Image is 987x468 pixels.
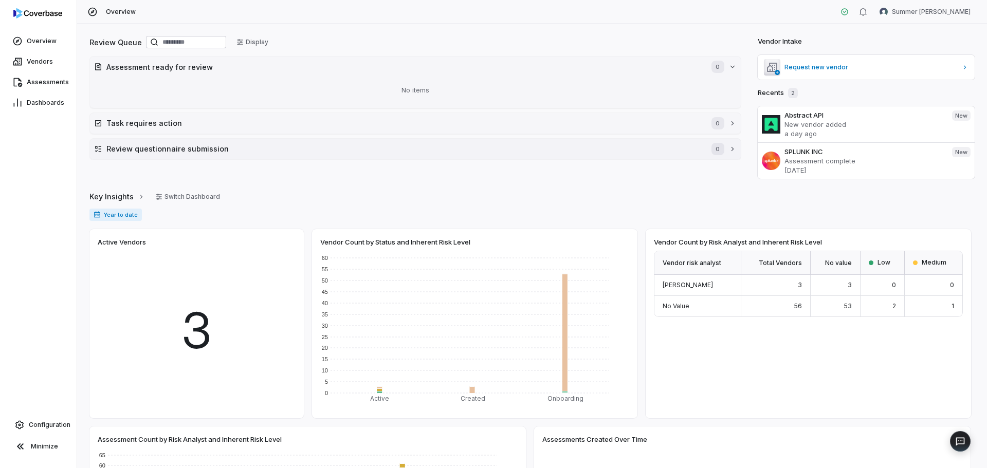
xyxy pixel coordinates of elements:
span: Assessments Created Over Time [542,435,647,444]
span: 2 [892,302,896,310]
button: Key Insights [86,186,148,208]
span: 3 [180,293,213,367]
a: Overview [2,32,75,50]
button: Display [230,34,275,50]
svg: Date range for report [94,211,101,218]
span: 3 [848,281,852,289]
button: Review questionnaire submission0 [90,139,741,159]
span: Request new vendor [784,63,958,71]
text: 45 [322,289,328,295]
span: Vendor Count by Risk Analyst and Inherent Risk Level [654,237,822,247]
p: Assessment complete [784,156,944,165]
text: 25 [322,334,328,340]
h2: Review questionnaire submission [106,143,701,154]
div: No value [811,251,861,275]
a: SPLUNK INCAssessment complete[DATE]New [758,142,975,179]
text: 50 [322,277,328,284]
img: Summer Dobbins avatar [880,8,888,16]
span: 53 [844,302,852,310]
button: Summer Dobbins avatarSummer [PERSON_NAME] [873,4,977,20]
span: 0 [892,281,896,289]
h2: Recents [758,88,798,98]
h2: Task requires action [106,118,701,128]
span: New [952,147,971,157]
p: a day ago [784,129,944,138]
span: Key Insights [89,191,134,202]
span: Assessments [27,78,69,86]
h3: SPLUNK INC [784,147,944,156]
span: 0 [711,117,724,129]
h2: Review Queue [89,37,142,48]
a: Dashboards [2,93,75,112]
div: Vendor risk analyst [654,251,741,275]
text: 65 [99,452,105,458]
a: Vendors [2,52,75,71]
span: Medium [922,258,946,267]
span: Low [878,258,890,267]
span: Overview [27,37,57,45]
p: [DATE] [784,165,944,175]
p: New vendor added [784,120,944,129]
span: 0 [711,61,724,73]
span: 1 [952,302,954,310]
span: Dashboards [27,99,64,107]
span: 0 [711,143,724,155]
span: 3 [798,281,802,289]
div: No items [94,77,737,104]
h2: Assessment ready for review [106,62,701,72]
a: Request new vendor [758,55,975,80]
span: Summer [PERSON_NAME] [892,8,971,16]
span: New [952,110,971,121]
span: Assessment Count by Risk Analyst and Inherent Risk Level [98,435,282,444]
span: No Value [663,302,689,310]
text: 55 [322,266,328,272]
a: Abstract APINew vendor addeda day agoNew [758,106,975,142]
text: 20 [322,345,328,351]
button: Minimize [4,436,72,457]
text: 5 [325,379,328,385]
h2: Vendor Intake [758,36,802,47]
span: Year to date [89,209,142,221]
span: 2 [788,88,798,98]
text: 35 [322,311,328,317]
span: Overview [106,8,136,16]
text: 15 [322,356,328,362]
span: Vendors [27,58,53,66]
div: Total Vendors [741,251,811,275]
text: 40 [322,300,328,306]
button: Switch Dashboard [149,189,226,204]
text: 10 [322,367,328,373]
span: Active Vendors [98,237,146,247]
a: Key Insights [89,186,145,208]
a: Configuration [4,416,72,434]
span: Minimize [31,442,58,451]
span: Vendor Count by Status and Inherent Risk Level [320,237,470,247]
text: 30 [322,323,328,329]
button: Task requires action0 [90,113,741,134]
text: 60 [322,255,328,261]
span: 0 [950,281,954,289]
img: Coverbase logo [13,8,62,18]
span: Configuration [29,421,70,429]
span: 56 [794,302,802,310]
a: Assessments [2,73,75,91]
span: [PERSON_NAME] [663,281,713,289]
text: 0 [325,390,328,396]
h3: Abstract API [784,110,944,120]
button: Assessment ready for review0 [90,57,741,77]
